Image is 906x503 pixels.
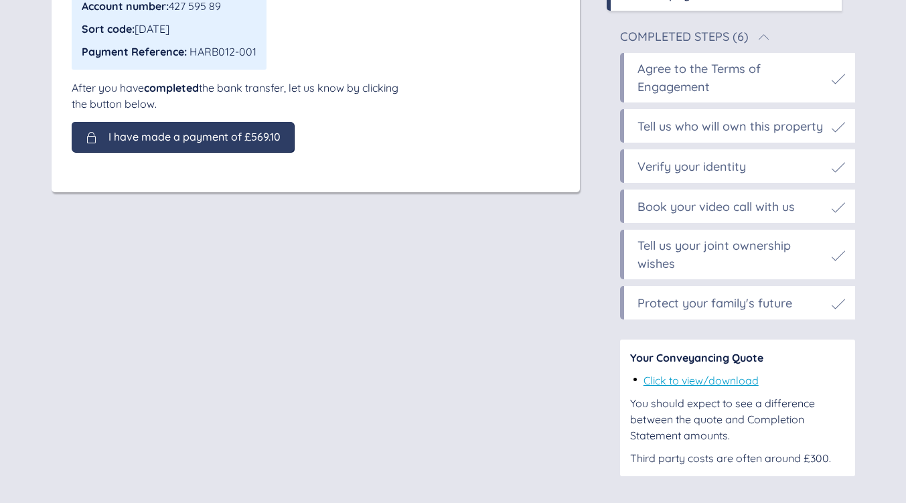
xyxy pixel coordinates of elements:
div: Tell us who will own this property [637,117,823,135]
div: Third party costs are often around £300. [630,450,845,466]
div: Verify your identity [637,157,746,175]
div: You should expect to see a difference between the quote and Completion Statement amounts. [630,395,845,443]
div: Protect your family's future [637,294,792,312]
div: [DATE] [82,21,256,37]
span: I have made a payment of £569.10 [108,131,281,143]
div: Tell us your joint ownership wishes [637,236,825,273]
div: HARB012-001 [82,44,256,60]
div: Book your video call with us [637,198,795,216]
div: After you have the bank transfer, let us know by clicking the button below. [72,80,406,112]
div: Agree to the Terms of Engagement [637,60,825,96]
span: Sort code: [82,22,135,35]
span: completed [144,81,199,94]
a: Click to view/download [644,374,759,387]
div: Completed Steps (6) [620,31,749,43]
span: Payment Reference: [82,45,187,58]
span: Your Conveyancing Quote [630,351,763,364]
